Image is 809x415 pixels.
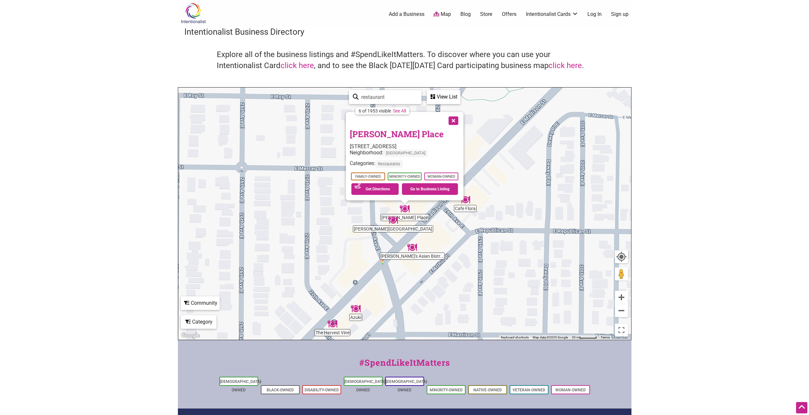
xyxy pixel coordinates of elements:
a: Offers [502,11,516,18]
div: [STREET_ADDRESS] [350,143,459,149]
button: Close [445,112,461,128]
img: Google [180,331,201,340]
div: Filter by category [181,315,216,329]
a: [PERSON_NAME] Place [350,128,444,139]
span: Woman-Owned [424,172,458,180]
div: Azuki [351,304,361,314]
button: Zoom in [615,291,628,304]
div: Araya's Place [400,204,410,214]
input: Type to find and filter... [359,91,418,103]
div: Cafe Flora [460,195,470,205]
div: Filter by Community [181,296,220,310]
span: Map data ©2025 Google [533,336,568,339]
a: Go to Business Listing [402,183,458,195]
div: Community [181,297,219,309]
span: [GEOGRAPHIC_DATA] [383,149,428,157]
span: Minority-Owned [387,172,422,180]
button: Your Location [615,250,628,263]
div: Scroll Back to Top [796,402,807,413]
button: Map Scale: 20 m per 50 pixels [570,335,599,340]
h3: Intentionalist Business Directory [184,26,625,38]
div: 6 of 1953 visible [359,108,391,113]
a: Get Directions [351,183,399,195]
h4: Explore all of the business listings and #SpendLikeItMatters. To discover where you can use your ... [217,49,593,71]
a: See All [393,108,406,113]
a: Map [433,11,451,18]
div: View List [427,91,460,103]
a: Terms [601,336,610,339]
div: See a list of the visible businesses [427,90,460,104]
button: Zoom out [615,304,628,317]
a: Black-Owned [267,388,294,392]
img: Intentionalist [178,3,209,24]
a: click here [549,61,582,70]
a: Woman-Owned [555,388,586,392]
div: Category [181,316,216,328]
a: Log In [587,11,602,18]
div: Jae's Asian Bistro and Sushi [407,243,417,252]
a: Open this area in Google Maps (opens a new window) [180,331,201,340]
a: [DEMOGRAPHIC_DATA]-Owned [386,379,428,392]
a: Veteran-Owned [513,388,545,392]
a: Disability-Owned [305,388,339,392]
div: Categories: [350,160,459,171]
a: Sign up [611,11,629,18]
a: Blog [460,11,471,18]
div: Neighborhood: [350,149,459,160]
div: The Harvest Vine [328,319,337,329]
span: 20 m [572,336,579,339]
div: #SpendLikeItMatters [178,356,631,375]
span: Family-Owned [351,172,385,180]
a: Intentionalist Cards [526,11,578,18]
a: Store [480,11,492,18]
a: Minority-Owned [430,388,463,392]
a: Native-Owned [473,388,502,392]
span: Restaurants [375,160,403,168]
a: click here [281,61,314,70]
a: [DEMOGRAPHIC_DATA]-Owned [220,379,262,392]
div: Type to search and filter [349,90,422,104]
button: Drag Pegman onto the map to open Street View [615,267,628,280]
div: Kamp Social House [388,215,398,225]
button: Toggle fullscreen view [614,323,629,337]
a: [DEMOGRAPHIC_DATA]-Owned [344,379,387,392]
a: Add a Business [389,11,424,18]
button: Keyboard shortcuts [501,335,529,340]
